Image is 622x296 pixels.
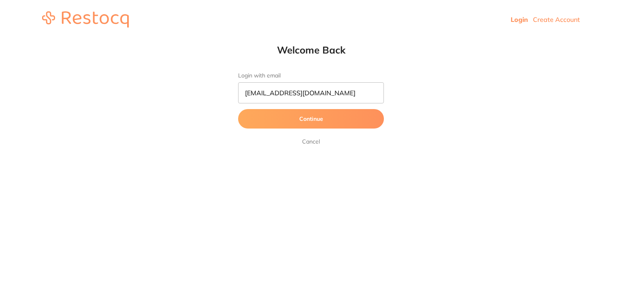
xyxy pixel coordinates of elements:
[42,11,129,28] img: restocq_logo.svg
[533,15,580,24] a: Create Account
[511,15,528,24] a: Login
[300,137,322,146] a: Cancel
[238,72,384,79] label: Login with email
[222,44,400,56] h1: Welcome Back
[238,109,384,129] button: Continue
